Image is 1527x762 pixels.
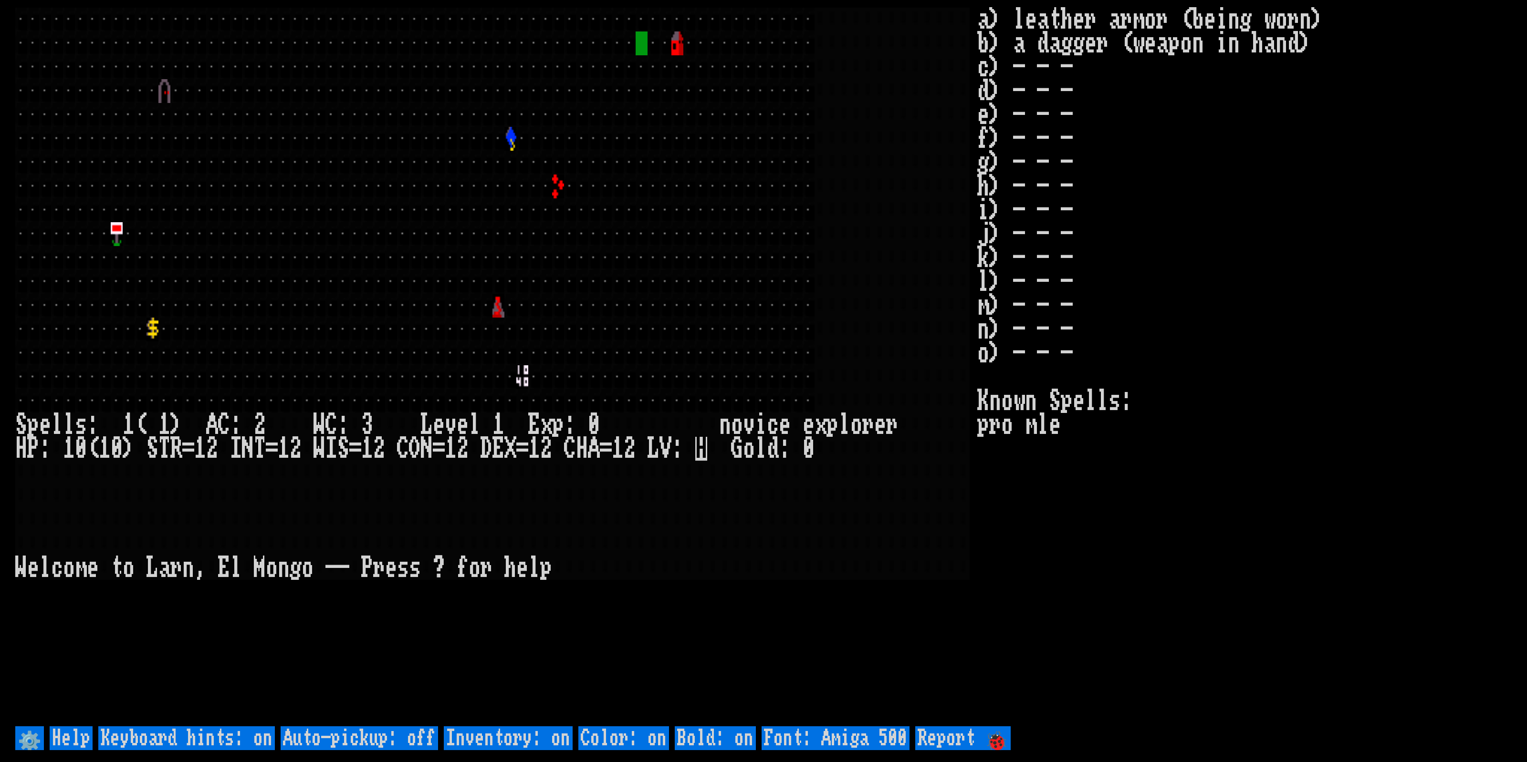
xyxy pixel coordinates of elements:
div: 1 [194,437,206,461]
div: 2 [254,413,266,437]
div: e [385,556,397,580]
div: n [719,413,731,437]
div: ? [433,556,445,580]
input: Help [50,726,93,750]
div: = [349,437,361,461]
div: e [874,413,886,437]
div: W [15,556,27,580]
div: o [469,556,481,580]
div: m [75,556,87,580]
div: I [230,437,242,461]
div: 0 [75,437,87,461]
div: l [755,437,767,461]
div: l [63,413,75,437]
div: 1 [123,413,135,437]
div: C [397,437,409,461]
div: 2 [206,437,218,461]
div: s [75,413,87,437]
div: o [266,556,278,580]
div: : [87,413,99,437]
input: Auto-pickup: off [281,726,438,750]
div: s [409,556,421,580]
div: N [242,437,254,461]
div: e [803,413,815,437]
div: , [194,556,206,580]
div: i [755,413,767,437]
mark: H [695,437,707,461]
div: O [409,437,421,461]
div: 2 [457,437,469,461]
div: 1 [528,437,540,461]
div: g [290,556,302,580]
input: Inventory: on [444,726,573,750]
div: P [27,437,39,461]
div: e [779,413,791,437]
div: E [492,437,504,461]
div: : [671,437,683,461]
div: G [731,437,743,461]
div: L [648,437,659,461]
div: C [218,413,230,437]
input: Bold: on [675,726,756,750]
div: e [457,413,469,437]
div: e [39,413,51,437]
div: W [314,413,325,437]
div: l [469,413,481,437]
div: V [659,437,671,461]
div: 1 [361,437,373,461]
div: 0 [803,437,815,461]
div: l [51,413,63,437]
div: d [767,437,779,461]
div: v [743,413,755,437]
div: - [337,556,349,580]
div: R [170,437,182,461]
div: r [862,413,874,437]
div: D [481,437,492,461]
div: = [600,437,612,461]
div: 2 [540,437,552,461]
div: : [779,437,791,461]
div: = [182,437,194,461]
div: r [886,413,898,437]
div: S [337,437,349,461]
div: o [123,556,135,580]
div: T [158,437,170,461]
div: S [146,437,158,461]
div: 3 [361,413,373,437]
div: M [254,556,266,580]
div: ) [123,437,135,461]
div: 2 [624,437,636,461]
div: t [111,556,123,580]
div: - [325,556,337,580]
div: l [230,556,242,580]
input: Report 🐞 [915,726,1011,750]
div: I [325,437,337,461]
div: C [325,413,337,437]
div: p [540,556,552,580]
div: e [433,413,445,437]
div: o [731,413,743,437]
div: P [361,556,373,580]
div: E [218,556,230,580]
div: H [576,437,588,461]
div: 1 [612,437,624,461]
div: : [39,437,51,461]
div: A [588,437,600,461]
div: l [838,413,850,437]
div: : [337,413,349,437]
div: ( [87,437,99,461]
div: p [27,413,39,437]
div: o [850,413,862,437]
input: Keyboard hints: on [98,726,275,750]
div: r [481,556,492,580]
div: 1 [278,437,290,461]
div: s [397,556,409,580]
div: W [314,437,325,461]
div: n [278,556,290,580]
div: h [504,556,516,580]
div: T [254,437,266,461]
input: ⚙️ [15,726,44,750]
div: E [528,413,540,437]
div: = [516,437,528,461]
div: 1 [445,437,457,461]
